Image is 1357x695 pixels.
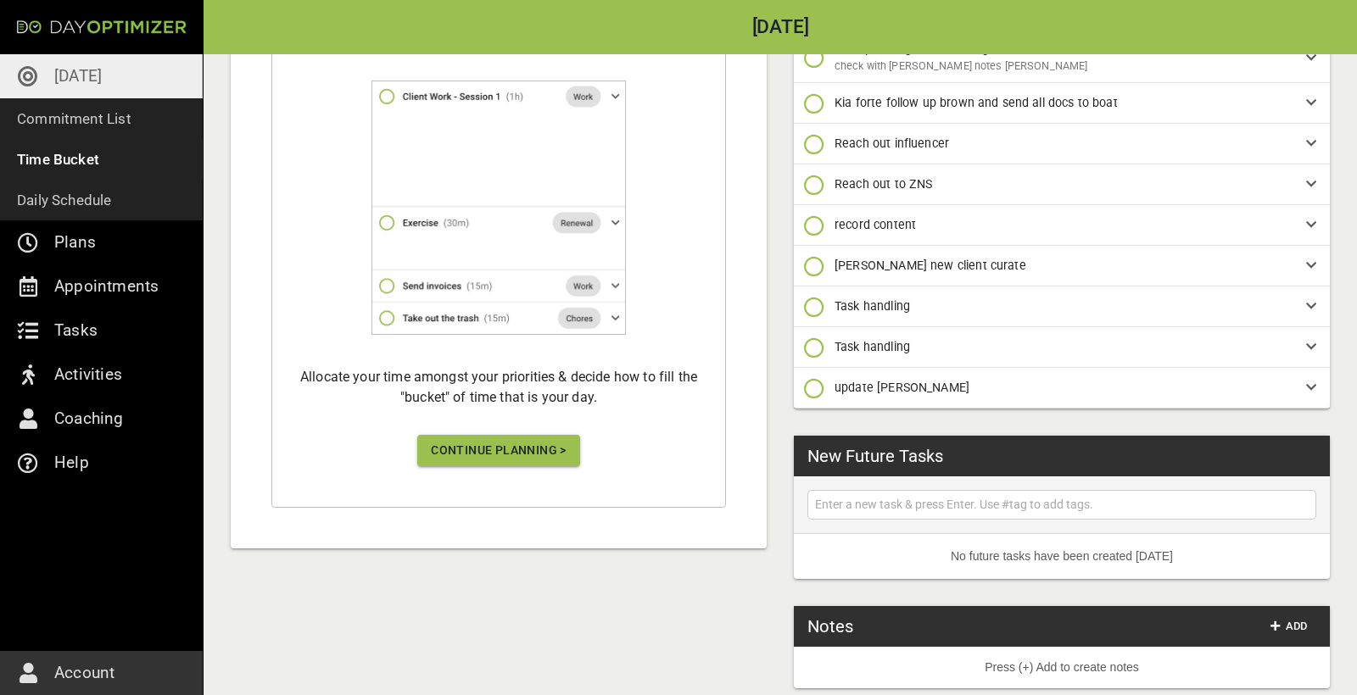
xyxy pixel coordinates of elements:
p: Press (+) Add to create notes [807,659,1316,676]
button: Add [1262,614,1316,640]
span: check with [PERSON_NAME] notes [PERSON_NAME] [835,59,1087,72]
p: Plans [54,229,96,256]
span: update [PERSON_NAME] [835,381,969,394]
div: Kia forte follow up brown and send all docs to boat [794,83,1330,124]
p: Help [54,449,89,476]
img: Day Optimizer [17,20,187,34]
div: [PERSON_NAME] new client curate [794,246,1330,286]
p: Tasks [54,317,98,344]
div: Task handling [794,327,1330,368]
div: front passenger seat airbag [PERSON_NAME]check with [PERSON_NAME] notes [PERSON_NAME] [794,33,1330,83]
p: Account [54,659,114,687]
input: Enter a new task & press Enter. Use #tag to add tags. [812,494,1312,515]
p: Commitment List [17,107,131,131]
span: Task handling [835,340,910,353]
div: Task handling [794,286,1330,327]
p: Coaching [54,405,124,432]
h3: Notes [807,614,853,639]
div: Reach out influencer [794,124,1330,164]
span: Reach out to ZNS [835,177,932,191]
span: front passenger seat airbag [PERSON_NAME] [835,42,1085,55]
p: Daily Schedule [17,188,112,212]
p: Time Bucket [17,147,99,171]
button: Continue Planning > [417,435,580,466]
div: record content [794,205,1330,246]
h2: [DATE] [204,18,1357,37]
div: Reach out to ZNS [794,164,1330,205]
p: [DATE] [54,63,102,90]
span: record content [835,218,916,231]
li: No future tasks have been created [DATE] [794,534,1330,579]
span: Kia forte follow up brown and send all docs to boat [835,96,1118,109]
span: Add [1269,617,1310,637]
h3: New Future Tasks [807,443,943,469]
p: Appointments [54,273,159,300]
div: update [PERSON_NAME] [794,368,1330,409]
span: [PERSON_NAME] new client curate [835,259,1026,272]
span: Continue Planning > [431,440,567,461]
span: Task handling [835,299,910,313]
span: Reach out influencer [835,136,949,150]
h6: Allocate your time amongst your priorities & decide how to fill the "bucket" of time that is your... [286,367,712,408]
p: Activities [54,361,122,388]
